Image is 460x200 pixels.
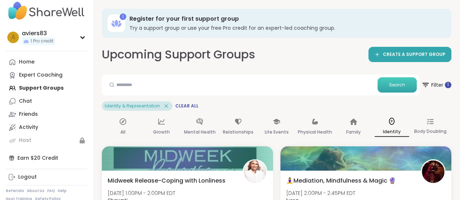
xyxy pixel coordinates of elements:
span: Search [389,82,405,88]
span: Identity & Representation [105,103,160,109]
p: Family [346,128,361,136]
span: 🧘‍♀️Mediation, Mindfulness & Magic 🔮 [286,176,396,185]
p: Mental Health [184,128,216,136]
a: Referrals [6,188,24,193]
p: Relationships [223,128,253,136]
a: Host [6,134,87,147]
div: aviers83 [22,29,55,37]
a: Help [58,188,67,193]
p: Physical Health [298,128,332,136]
img: lyssa [422,160,444,183]
h2: Upcoming Support Groups [102,46,255,63]
img: Shawnti [244,160,266,183]
a: Logout [6,171,87,184]
span: 1 Pro credit [31,38,53,44]
div: Activity [19,124,38,131]
div: Logout [18,174,37,181]
span: [DATE] 2:00PM - 2:45PM EDT [286,189,355,197]
a: Chat [6,95,87,108]
span: Clear All [175,103,199,109]
a: About Us [27,188,44,193]
a: CREATE A SUPPORT GROUP [368,47,451,62]
span: Midweek Release-Coping with Lonliness [108,176,225,185]
a: FAQ [47,188,55,193]
div: Expert Coaching [19,72,63,79]
div: Chat [19,98,32,105]
h3: Try a support group or use your free Pro credit for an expert-led coaching group. [129,24,441,32]
span: [DATE] 1:00PM - 2:00PM EDT [108,189,175,197]
a: Home [6,56,87,69]
p: Identity [375,127,409,137]
div: Host [19,137,31,144]
div: Friends [19,111,38,118]
button: Search [377,77,417,93]
span: 1 [447,82,449,88]
button: Filter 1 [421,74,451,95]
a: Activity [6,121,87,134]
div: 1 [120,13,126,20]
div: Earn $20 Credit [6,151,87,164]
p: Body Doubling [414,127,446,136]
span: Filter [421,76,451,94]
a: Expert Coaching [6,69,87,82]
div: Home [19,58,35,66]
a: Friends [6,108,87,121]
h3: Register for your first support group [129,15,441,23]
p: Life Events [264,128,288,136]
p: All [120,128,125,136]
p: Growth [153,128,170,136]
span: CREATE A SUPPORT GROUP [383,52,445,58]
span: a [11,33,15,42]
